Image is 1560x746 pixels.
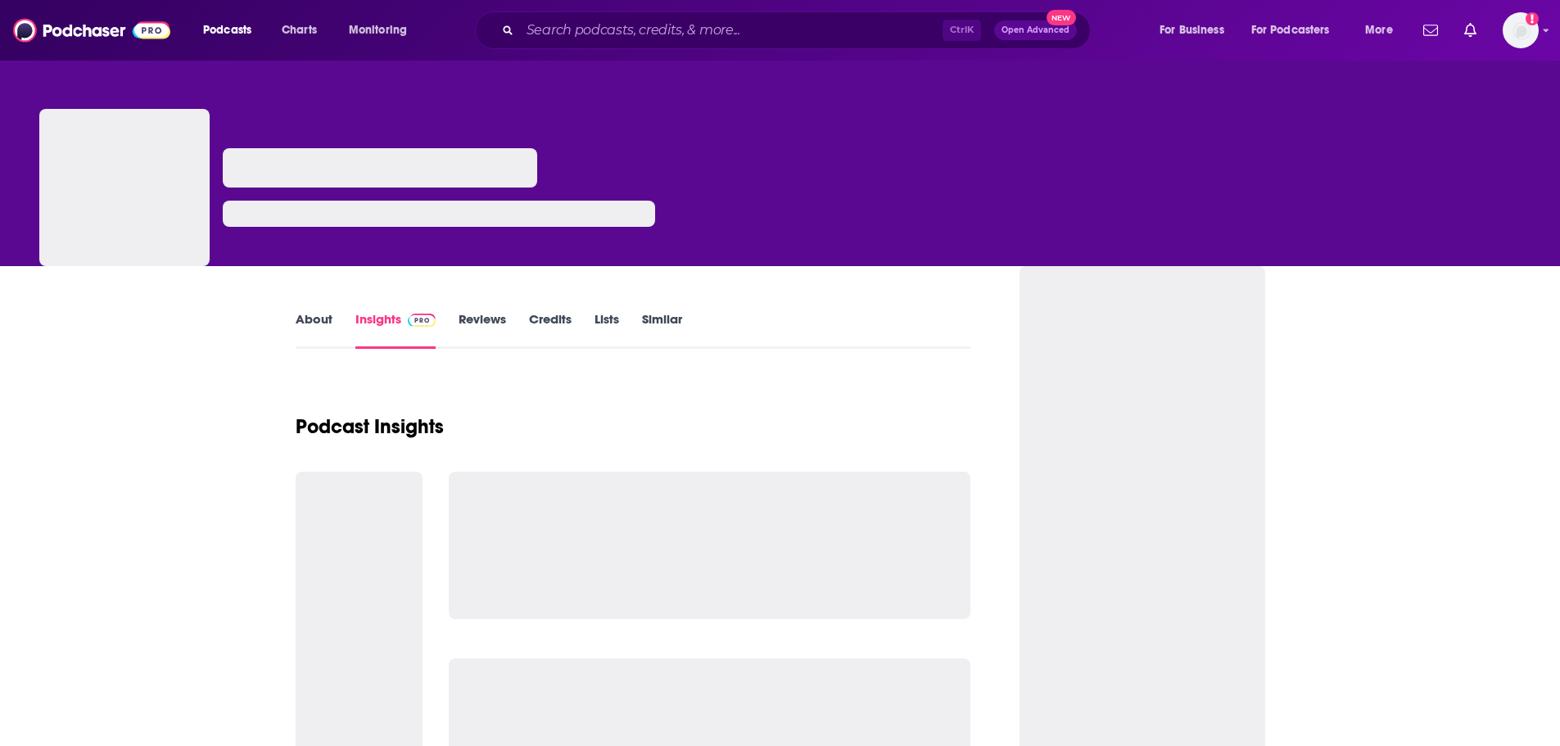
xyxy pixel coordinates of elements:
[1458,16,1483,44] a: Show notifications dropdown
[1526,12,1539,25] svg: Add a profile image
[491,11,1106,49] div: Search podcasts, credits, & more...
[529,311,572,349] a: Credits
[282,19,317,42] span: Charts
[1503,12,1539,48] button: Show profile menu
[459,311,506,349] a: Reviews
[192,17,273,43] button: open menu
[296,311,332,349] a: About
[595,311,619,349] a: Lists
[271,17,327,43] a: Charts
[1417,16,1445,44] a: Show notifications dropdown
[1148,17,1245,43] button: open menu
[642,311,682,349] a: Similar
[1002,26,1069,34] span: Open Advanced
[520,17,943,43] input: Search podcasts, credits, & more...
[1160,19,1224,42] span: For Business
[355,311,436,349] a: InsightsPodchaser Pro
[1251,19,1330,42] span: For Podcasters
[1047,10,1076,25] span: New
[1503,12,1539,48] img: User Profile
[1354,17,1413,43] button: open menu
[994,20,1077,40] button: Open AdvancedNew
[1365,19,1393,42] span: More
[943,20,981,41] span: Ctrl K
[408,314,436,327] img: Podchaser Pro
[1503,12,1539,48] span: Logged in as SimonElement
[203,19,251,42] span: Podcasts
[296,414,444,439] h1: Podcast Insights
[349,19,407,42] span: Monitoring
[337,17,428,43] button: open menu
[13,15,170,46] img: Podchaser - Follow, Share and Rate Podcasts
[1241,17,1354,43] button: open menu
